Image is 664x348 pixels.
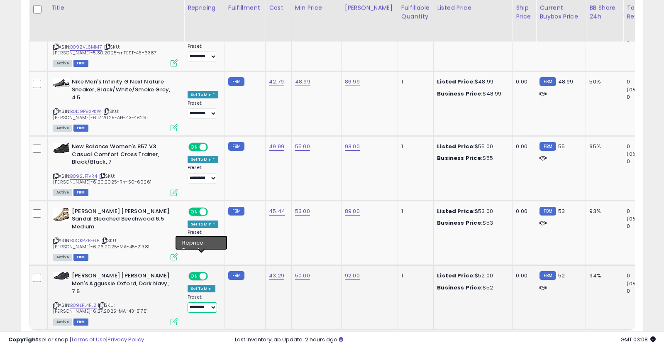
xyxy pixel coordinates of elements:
div: 95% [589,143,617,150]
div: Cost [269,4,288,12]
div: ASIN: [53,21,178,66]
a: B09LFL4FLZ [70,302,97,309]
div: Preset: [188,44,218,62]
a: 42.79 [269,78,284,86]
b: Business Price: [437,284,483,292]
img: 31juBVNCrDL._SL40_.jpg [53,78,70,88]
small: (0%) [627,151,638,157]
div: Repricing [188,4,221,12]
div: 93% [589,208,617,215]
span: ON [189,144,200,151]
div: 0 [627,143,660,150]
a: B09ZVL6MM7 [70,44,102,51]
div: ASIN: [53,78,178,130]
div: Set To Min * [188,156,218,163]
small: FBM [539,271,556,280]
div: 1 [401,272,427,279]
div: Ship Price [516,4,532,21]
div: 1 [401,208,427,215]
b: Listed Price: [437,78,475,86]
span: FBM [73,125,88,132]
div: 0 [627,272,660,279]
a: 55.00 [295,142,310,151]
div: 0 [627,287,660,295]
span: | SKU: [PERSON_NAME]-6.27.2025-MA-43-51751 [53,302,148,314]
div: 94% [589,272,617,279]
span: All listings currently available for purchase on Amazon [53,125,72,132]
div: 0 [627,208,660,215]
small: FBM [228,77,244,86]
span: FBM [73,254,88,261]
span: 55 [558,142,565,150]
b: Business Price: [437,154,483,162]
small: FBM [228,271,244,280]
div: Title [51,4,181,12]
span: FBM [73,319,88,326]
a: B092JP1VR4 [70,173,97,180]
div: 0.00 [516,208,530,215]
div: 0.00 [516,143,530,150]
div: Min Price [295,4,338,12]
img: 41blys8A1gL._SL40_.jpg [53,208,70,221]
span: 53 [558,207,565,215]
b: New Balance Women's 857 V3 Casual Comfort Cross Trainer, Black/Black, 7 [72,143,173,168]
div: Set To Min [188,285,215,292]
a: B0D9P9XPKW [70,108,101,115]
b: Nike Men's Infinity G Next Nature Sneaker, Black/White/Smoke Grey, 4.5 [72,78,173,103]
b: [PERSON_NAME] [PERSON_NAME] Men's Aggussie Oxford, Dark Navy, 7.5 [72,272,173,297]
div: BB Share 24h. [589,4,620,21]
a: 89.00 [345,207,360,216]
div: 0 [627,93,660,101]
div: Preset: [188,165,218,184]
img: 31Tj9uB5x6L._SL40_.jpg [53,143,70,154]
div: ASIN: [53,208,178,260]
a: 86.99 [345,78,360,86]
span: 48.99 [558,78,574,86]
span: ON [189,273,200,280]
div: 0 [627,223,660,230]
a: 49.99 [269,142,284,151]
span: OFF [207,144,220,151]
div: Preset: [188,294,218,313]
b: Business Price: [437,90,483,98]
div: $52 [437,284,506,292]
span: OFF [207,208,220,215]
div: $48.99 [437,78,506,86]
div: Preset: [188,230,218,248]
b: Listed Price: [437,272,475,279]
small: FBM [539,77,556,86]
span: All listings currently available for purchase on Amazon [53,319,72,326]
div: $52.00 [437,272,506,279]
div: Current Buybox Price [539,4,582,21]
span: FBM [73,189,88,196]
a: Terms of Use [71,336,106,343]
a: 50.00 [295,272,310,280]
div: $53.00 [437,208,506,215]
div: Set To Min * [188,91,218,98]
div: ASIN: [53,272,178,324]
div: ASIN: [53,143,178,195]
div: Fulfillment [228,4,262,12]
b: Listed Price: [437,207,475,215]
div: $55 [437,154,506,162]
small: (0%) [627,86,638,93]
a: 93.00 [345,142,360,151]
a: 45.44 [269,207,285,216]
small: (0%) [627,216,638,222]
div: Listed Price [437,4,509,12]
a: B0CKRZBF6P [70,237,99,244]
div: seller snap | | [8,336,144,344]
div: $55.00 [437,143,506,150]
b: Listed Price: [437,142,475,150]
span: | SKU: [PERSON_NAME]-6.17.2025-AH-43-48291 [53,108,148,120]
a: 92.00 [345,272,360,280]
div: 0.00 [516,78,530,86]
a: 53.00 [295,207,310,216]
span: ON [189,208,200,215]
span: 2025-08-18 03:08 GMT [620,336,656,343]
strong: Copyright [8,336,39,343]
div: 50% [589,78,617,86]
b: [PERSON_NAME] [PERSON_NAME] Sandal Bleached Beechwood 6.5 Medium [72,208,173,233]
div: 1 [401,78,427,86]
a: Privacy Policy [107,336,144,343]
